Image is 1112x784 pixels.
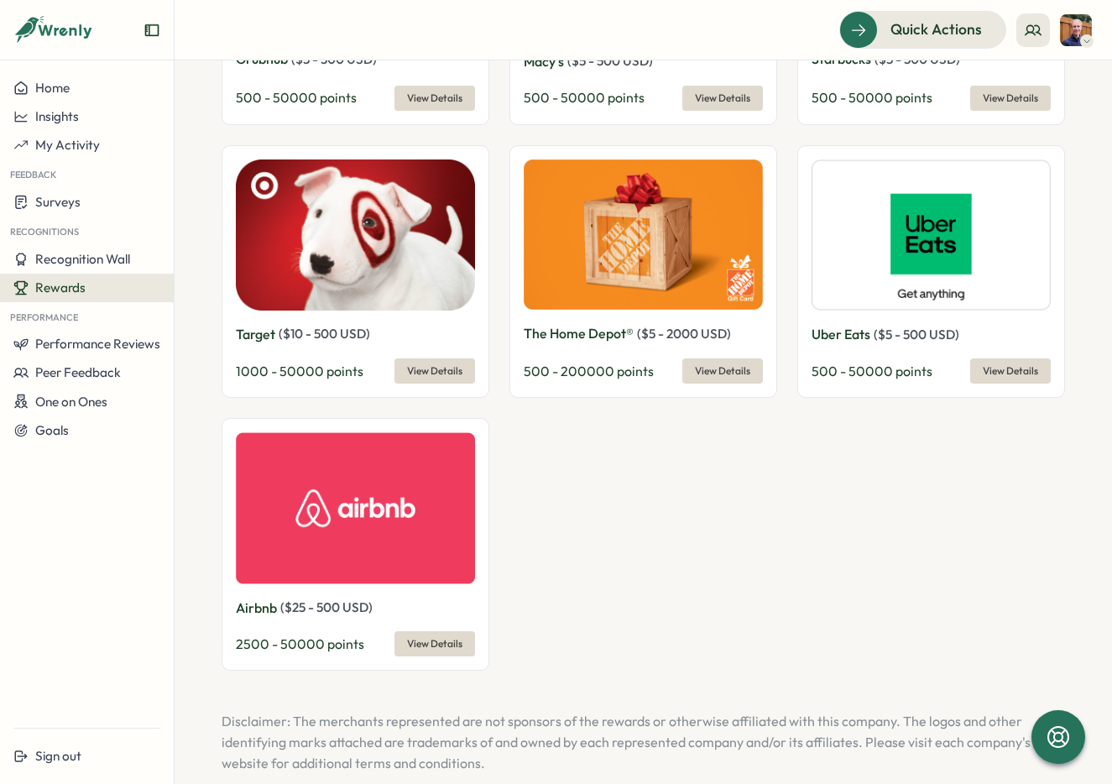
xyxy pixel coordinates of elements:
[236,635,364,652] span: 2500 - 50000 points
[236,598,277,619] p: Airbnb
[394,631,475,656] button: View Details
[812,159,1051,311] img: Uber Eats
[35,137,100,153] span: My Activity
[35,336,160,352] span: Performance Reviews
[394,358,475,384] button: View Details
[35,251,130,267] span: Recognition Wall
[144,22,160,39] button: Expand sidebar
[812,89,932,106] span: 500 - 50000 points
[983,86,1038,110] span: View Details
[35,80,70,96] span: Home
[35,748,81,764] span: Sign out
[524,363,654,379] span: 500 - 200000 points
[394,86,475,111] button: View Details
[695,359,750,383] span: View Details
[874,51,960,67] span: ( $ 5 - 500 USD )
[524,323,634,344] p: The Home Depot®
[682,86,763,111] button: View Details
[524,89,645,106] span: 500 - 50000 points
[279,326,370,342] span: ( $ 10 - 500 USD )
[280,599,373,615] span: ( $ 25 - 500 USD )
[695,86,750,110] span: View Details
[222,711,1065,773] p: Disclaimer: The merchants represented are not sponsors of the rewards or otherwise affiliated wit...
[236,89,357,106] span: 500 - 50000 points
[1060,14,1092,46] img: Morgan Ludtke
[35,108,79,124] span: Insights
[812,363,932,379] span: 500 - 50000 points
[236,159,475,311] img: Target
[524,51,564,72] p: Macy's
[970,86,1051,111] button: View Details
[35,394,107,410] span: One on Ones
[874,327,959,342] span: ( $ 5 - 500 USD )
[970,358,1051,384] button: View Details
[524,159,763,311] img: The Home Depot®
[682,358,763,384] button: View Details
[35,194,81,210] span: Surveys
[407,359,462,383] span: View Details
[236,324,275,345] p: Target
[407,632,462,656] span: View Details
[407,86,462,110] span: View Details
[35,364,121,380] span: Peer Feedback
[637,326,731,342] span: ( $ 5 - 2000 USD )
[35,280,86,295] span: Rewards
[839,11,1006,48] button: Quick Actions
[236,432,475,584] img: Airbnb
[812,324,870,345] p: Uber Eats
[236,363,363,379] span: 1000 - 50000 points
[983,359,1038,383] span: View Details
[890,18,982,40] span: Quick Actions
[35,422,69,438] span: Goals
[291,51,377,67] span: ( $ 5 - 500 USD )
[567,53,653,69] span: ( $ 5 - 500 USD )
